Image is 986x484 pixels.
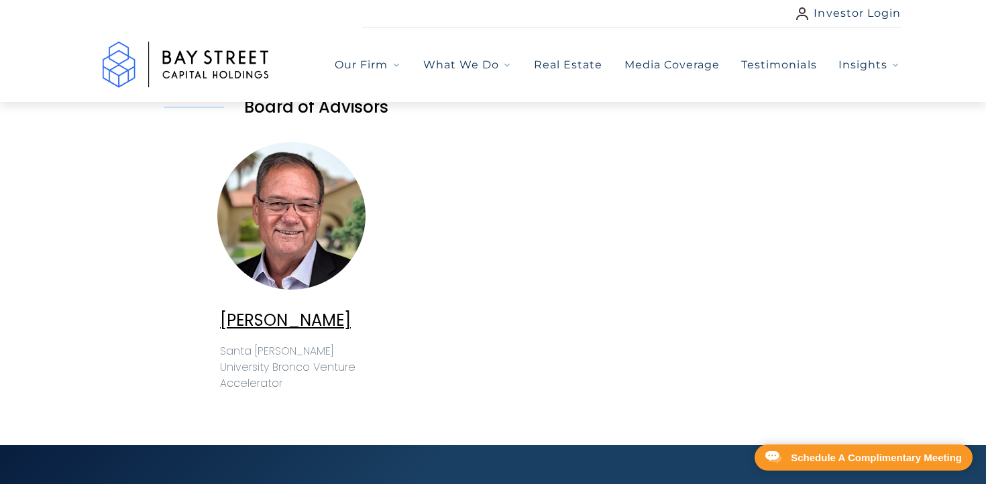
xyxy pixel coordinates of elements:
a: Go to home page [85,27,286,102]
span: Insights [838,57,887,73]
a: Testimonials [741,57,816,73]
span: What We Do [423,57,499,73]
button: What We Do [423,57,512,73]
span: Our Firm [335,57,388,73]
div: Santa [PERSON_NAME] University Bronco Venture Accelerator [217,343,366,391]
button: Our Firm [335,57,401,73]
a: [PERSON_NAME]Santa [PERSON_NAME] University Bronco Venture Accelerator [217,142,366,392]
a: Media Coverage [624,57,720,73]
img: Logo [85,27,286,102]
a: Investor Login [796,5,901,21]
button: Insights [838,57,901,73]
span: [PERSON_NAME] [220,309,351,331]
img: user icon [796,7,808,20]
div: Schedule A Complimentary Meeting [791,452,962,463]
h2: Board of Advisors [164,72,550,142]
a: Real Estate [534,57,602,73]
